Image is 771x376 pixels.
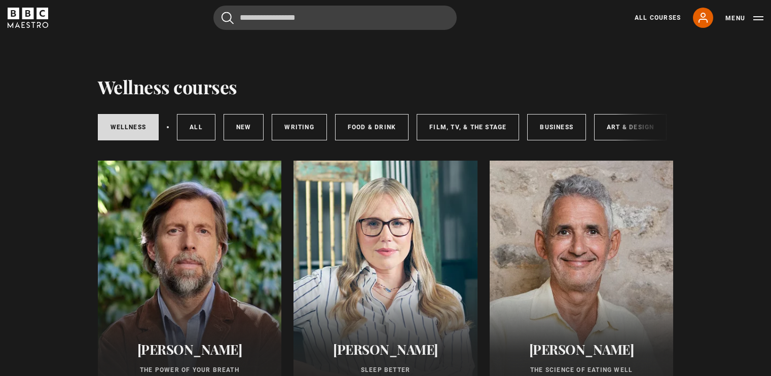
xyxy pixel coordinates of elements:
a: Business [527,114,586,140]
button: Submit the search query [222,12,234,24]
p: The Science of Eating Well [502,365,662,374]
a: New [224,114,264,140]
a: Writing [272,114,326,140]
h1: Wellness courses [98,76,237,97]
input: Search [213,6,457,30]
p: The Power of Your Breath [110,365,270,374]
button: Toggle navigation [725,13,763,23]
p: Sleep Better [306,365,465,374]
svg: BBC Maestro [8,8,48,28]
a: All Courses [635,13,681,22]
a: Art & Design [594,114,667,140]
a: Wellness [98,114,159,140]
a: All [177,114,215,140]
a: Film, TV, & The Stage [417,114,519,140]
h2: [PERSON_NAME] [502,342,662,357]
h2: [PERSON_NAME] [306,342,465,357]
h2: [PERSON_NAME] [110,342,270,357]
a: Food & Drink [335,114,409,140]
